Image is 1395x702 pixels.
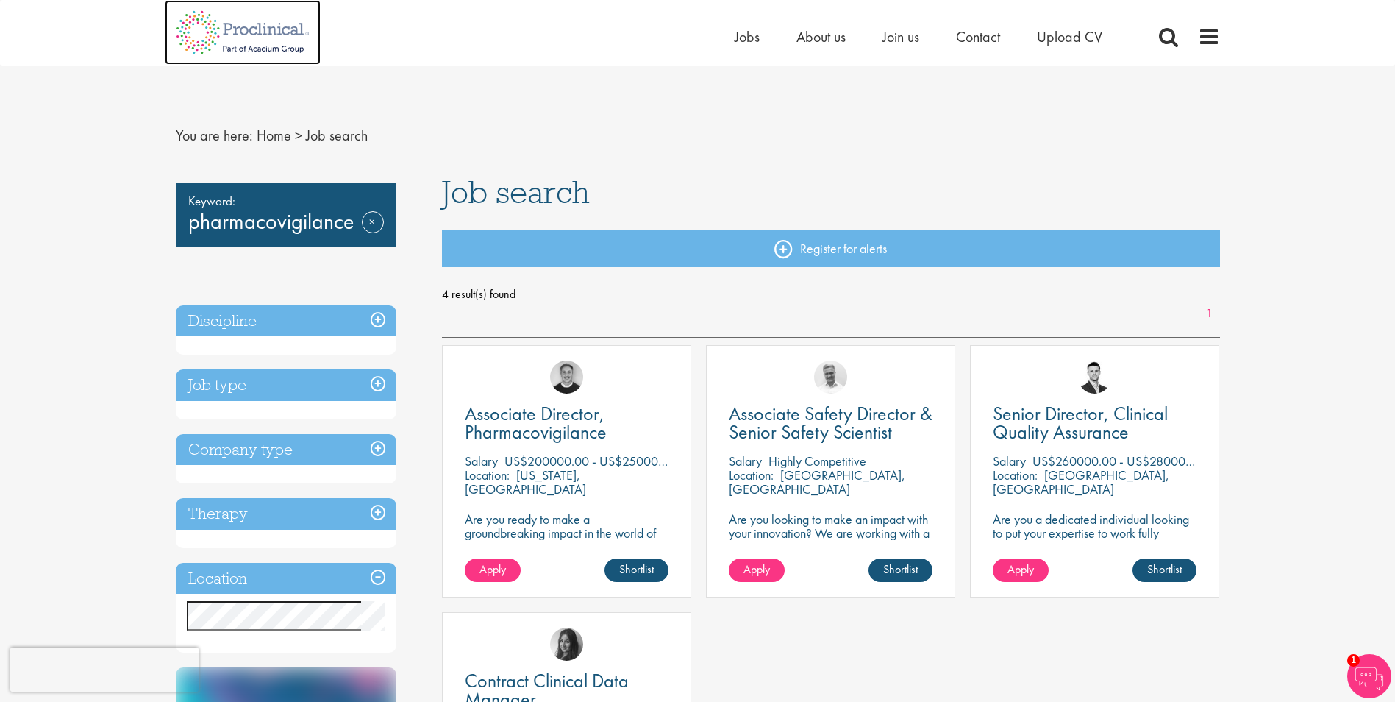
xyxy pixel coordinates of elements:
[993,467,1038,483] span: Location:
[442,230,1220,267] a: Register for alerts
[729,559,785,582] a: Apply
[176,563,396,595] h3: Location
[993,467,1169,497] p: [GEOGRAPHIC_DATA], [GEOGRAPHIC_DATA]
[465,453,498,469] span: Salary
[465,559,521,582] a: Apply
[729,405,932,442] a: Associate Safety Director & Senior Safety Scientist
[729,453,762,469] span: Salary
[1007,561,1034,577] span: Apply
[176,126,253,145] span: You are here:
[729,401,932,444] span: Associate Safety Director & Senior Safety Scientist
[768,453,866,469] p: Highly Competitive
[1078,361,1111,394] img: Joshua Godden
[465,467,510,483] span: Location:
[188,191,384,211] span: Keyword:
[550,628,583,661] img: Heidi Hennigan
[882,27,919,46] a: Join us
[176,305,396,337] h3: Discipline
[465,467,586,497] p: [US_STATE], [GEOGRAPHIC_DATA]
[1347,654,1391,698] img: Chatbot
[465,405,668,442] a: Associate Director, Pharmacovigilance
[176,183,396,247] div: pharmacovigilance
[550,361,583,394] img: Bo Forsen
[796,27,846,46] a: About us
[993,405,1196,442] a: Senior Director, Clinical Quality Assurance
[1199,305,1220,322] a: 1
[993,401,1168,444] span: Senior Director, Clinical Quality Assurance
[729,512,932,582] p: Are you looking to make an impact with your innovation? We are working with a well-established ph...
[735,27,760,46] a: Jobs
[10,648,199,692] iframe: reCAPTCHA
[442,172,590,212] span: Job search
[729,467,905,497] p: [GEOGRAPHIC_DATA], [GEOGRAPHIC_DATA]
[993,453,1026,469] span: Salary
[465,401,607,444] span: Associate Director, Pharmacovigilance
[729,467,774,483] span: Location:
[1347,654,1360,667] span: 1
[956,27,1000,46] a: Contact
[295,126,302,145] span: >
[306,126,368,145] span: Job search
[465,512,668,582] p: Are you ready to make a groundbreaking impact in the world of biotechnology? Join a growing compa...
[362,211,384,254] a: Remove
[1032,453,1266,469] p: US$260000.00 - US$280000.00 per annum
[604,559,668,582] a: Shortlist
[1132,559,1196,582] a: Shortlist
[743,561,770,577] span: Apply
[176,498,396,530] h3: Therapy
[814,361,847,394] img: Joshua Bye
[504,453,739,469] p: US$200000.00 - US$250000.00 per annum
[176,434,396,466] h3: Company type
[442,283,1220,305] span: 4 result(s) found
[479,561,506,577] span: Apply
[993,559,1049,582] a: Apply
[257,126,291,145] a: breadcrumb link
[176,369,396,401] h3: Job type
[868,559,932,582] a: Shortlist
[993,512,1196,582] p: Are you a dedicated individual looking to put your expertise to work fully flexibly in a remote p...
[1037,27,1102,46] a: Upload CV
